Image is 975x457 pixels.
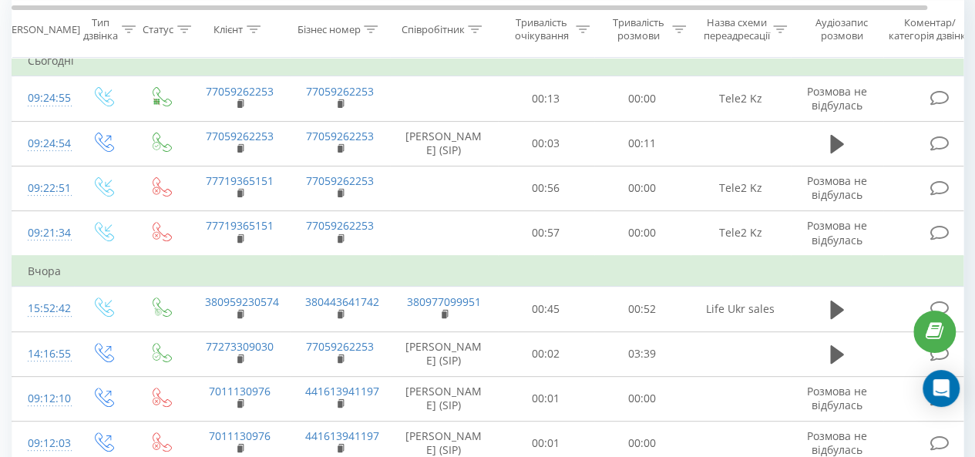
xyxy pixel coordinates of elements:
[703,16,769,42] div: Назва схеми переадресації
[807,173,867,202] span: Розмова не відбулась
[594,166,691,210] td: 00:00
[306,218,374,233] a: 77059262253
[594,210,691,256] td: 00:00
[206,339,274,354] a: 77273309030
[607,16,668,42] div: Тривалість розмови
[390,121,498,166] td: [PERSON_NAME] (SIP)
[28,83,59,113] div: 09:24:55
[407,294,481,309] a: 380977099951
[498,121,594,166] td: 00:03
[28,339,59,369] div: 14:16:55
[498,287,594,331] td: 00:45
[306,173,374,188] a: 77059262253
[885,16,975,42] div: Коментар/категорія дзвінка
[807,84,867,113] span: Розмова не відбулась
[205,294,279,309] a: 380959230574
[206,218,274,233] a: 77719365151
[498,166,594,210] td: 00:56
[28,294,59,324] div: 15:52:42
[306,84,374,99] a: 77059262253
[305,384,379,398] a: 441613941197
[306,129,374,143] a: 77059262253
[691,210,791,256] td: Tele2 Kz
[594,287,691,331] td: 00:52
[401,22,464,35] div: Співробітник
[306,339,374,354] a: 77059262253
[305,428,379,443] a: 441613941197
[923,370,960,407] div: Open Intercom Messenger
[498,76,594,121] td: 00:13
[691,76,791,121] td: Tele2 Kz
[206,84,274,99] a: 77059262253
[807,218,867,247] span: Розмова не відбулась
[498,331,594,376] td: 00:02
[390,331,498,376] td: [PERSON_NAME] (SIP)
[594,331,691,376] td: 03:39
[511,16,572,42] div: Тривалість очікування
[143,22,173,35] div: Статус
[213,22,243,35] div: Клієнт
[206,129,274,143] a: 77059262253
[594,76,691,121] td: 00:00
[28,173,59,203] div: 09:22:51
[206,173,274,188] a: 77719365151
[498,210,594,256] td: 00:57
[691,166,791,210] td: Tele2 Kz
[390,376,498,421] td: [PERSON_NAME] (SIP)
[28,218,59,248] div: 09:21:34
[297,22,360,35] div: Бізнес номер
[83,16,118,42] div: Тип дзвінка
[305,294,379,309] a: 380443641742
[594,121,691,166] td: 00:11
[498,376,594,421] td: 00:01
[2,22,80,35] div: [PERSON_NAME]
[209,428,271,443] a: 7011130976
[594,376,691,421] td: 00:00
[28,384,59,414] div: 09:12:10
[209,384,271,398] a: 7011130976
[804,16,879,42] div: Аудіозапис розмови
[807,384,867,412] span: Розмова не відбулась
[28,129,59,159] div: 09:24:54
[691,287,791,331] td: Life Ukr sales
[807,428,867,457] span: Розмова не відбулась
